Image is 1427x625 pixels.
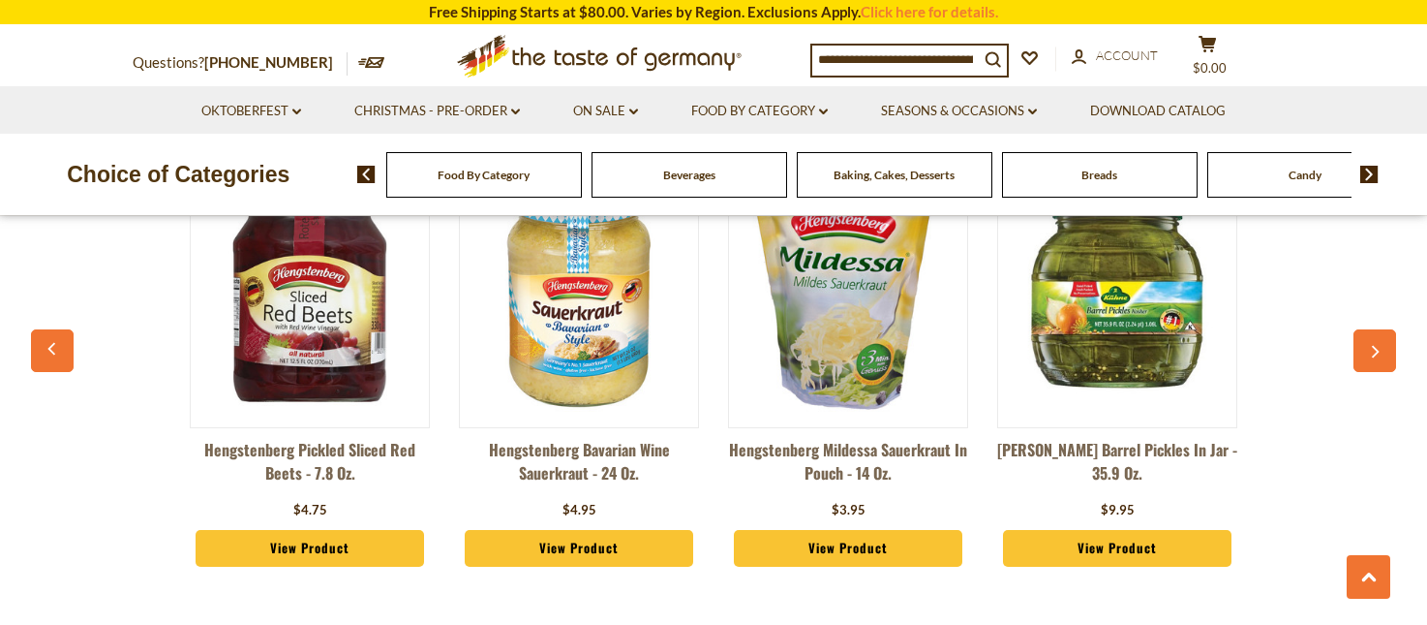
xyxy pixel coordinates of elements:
[201,101,301,122] a: Oktoberfest
[1096,47,1158,63] span: Account
[834,168,955,182] a: Baking, Cakes, Desserts
[1072,46,1158,67] a: Account
[881,101,1037,122] a: Seasons & Occasions
[1003,530,1231,567] a: View Product
[1193,60,1227,76] span: $0.00
[204,53,333,71] a: [PHONE_NUMBER]
[1289,168,1321,182] a: Candy
[293,501,327,520] div: $4.75
[1178,35,1236,83] button: $0.00
[438,168,530,182] a: Food By Category
[1360,166,1379,183] img: next arrow
[357,166,376,183] img: previous arrow
[460,173,698,412] img: Hengstenberg Bavarian Wine Sauerkraut - 24 oz.
[734,530,962,567] a: View Product
[1090,101,1226,122] a: Download Catalog
[133,50,348,76] p: Questions?
[728,438,968,496] a: Hengstenberg Mildessa Sauerkraut in Pouch - 14 oz.
[998,173,1236,412] img: Kuehne Barrel Pickles in Jar - 35.9 oz.
[573,101,638,122] a: On Sale
[832,501,865,520] div: $3.95
[190,438,430,496] a: Hengstenberg Pickled Sliced Red Beets - 7.8 oz.
[465,530,693,567] a: View Product
[691,101,828,122] a: Food By Category
[997,438,1237,496] a: [PERSON_NAME] Barrel Pickles in Jar - 35.9 oz.
[861,3,998,20] a: Click here for details.
[354,101,520,122] a: Christmas - PRE-ORDER
[562,501,596,520] div: $4.95
[459,438,699,496] a: Hengstenberg Bavarian Wine Sauerkraut - 24 oz.
[196,530,424,567] a: View Product
[191,173,429,412] img: Hengstenberg Pickled Sliced Red Beets - 7.8 oz.
[1081,168,1117,182] a: Breads
[663,168,715,182] a: Beverages
[1101,501,1135,520] div: $9.95
[729,173,967,412] img: Hengstenberg Mildessa Sauerkraut in Pouch - 14 oz.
